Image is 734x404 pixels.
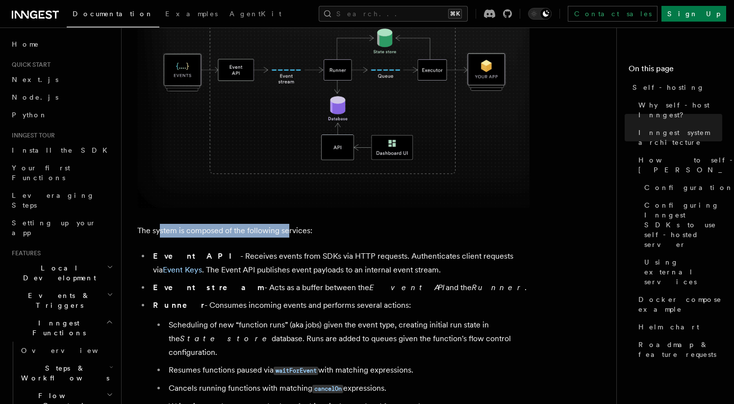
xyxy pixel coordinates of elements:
[8,132,55,139] span: Inngest tour
[319,6,468,22] button: Search...⌘K
[166,381,530,396] li: Cancels running functions with matching expressions.
[8,249,41,257] span: Features
[150,249,530,277] li: - Receives events from SDKs via HTTP requests. Authenticates client requests via . The Event API ...
[638,295,722,314] span: Docker compose example
[8,106,115,124] a: Python
[67,3,159,27] a: Documentation
[369,283,446,292] em: Event API
[640,196,722,253] a: Configuring Inngest SDKs to use self-hosted server
[165,10,218,18] span: Examples
[640,179,722,196] a: Configuration
[634,336,722,363] a: Roadmap & feature requests
[448,9,462,19] kbd: ⌘K
[8,291,107,310] span: Events & Triggers
[8,259,115,287] button: Local Development
[638,128,722,147] span: Inngest system architecture
[12,164,70,182] span: Your first Functions
[17,342,115,359] a: Overview
[638,340,722,359] span: Roadmap & feature requests
[8,61,51,69] span: Quick start
[312,383,343,393] a: cancelOn
[312,385,343,393] code: cancelOn
[12,93,58,101] span: Node.js
[8,314,115,342] button: Inngest Functions
[629,79,722,96] a: Self-hosting
[661,6,726,22] a: Sign Up
[629,63,722,79] h4: On this page
[229,10,281,18] span: AgentKit
[166,318,530,359] li: Scheduling of new “function runs” (aka jobs) given the event type, creating initial run state in ...
[644,257,722,287] span: Using external services
[8,71,115,88] a: Next.js
[17,363,109,383] span: Steps & Workflows
[8,88,115,106] a: Node.js
[12,219,96,237] span: Setting up your app
[528,8,552,20] button: Toggle dark mode
[634,124,722,151] a: Inngest system architecture
[224,3,287,27] a: AgentKit
[153,251,240,261] strong: Event API
[8,214,115,242] a: Setting up your app
[17,359,115,387] button: Steps & Workflows
[12,191,95,209] span: Leveraging Steps
[634,318,722,336] a: Helm chart
[644,200,722,249] span: Configuring Inngest SDKs to use self-hosted server
[644,183,734,192] span: Configuration
[180,334,272,343] em: State store
[159,3,224,27] a: Examples
[274,367,318,375] code: waitForEvent
[153,300,204,310] strong: Runner
[153,283,264,292] strong: Event stream
[12,39,39,49] span: Home
[163,265,202,274] a: Event Keys
[634,96,722,124] a: Why self-host Inngest?
[640,253,722,291] a: Using external services
[8,287,115,314] button: Events & Triggers
[21,347,122,354] span: Overview
[166,363,530,377] li: Resumes functions paused via with matching expressions.
[472,283,525,292] em: Runner
[568,6,658,22] a: Contact sales
[12,76,58,83] span: Next.js
[12,146,113,154] span: Install the SDK
[633,82,705,92] span: Self-hosting
[8,141,115,159] a: Install the SDK
[8,159,115,187] a: Your first Functions
[137,224,530,238] p: The system is composed of the following services:
[150,281,530,295] li: - Acts as a buffer between the and the .
[8,263,107,283] span: Local Development
[274,365,318,375] a: waitForEvent
[638,322,699,332] span: Helm chart
[12,111,48,119] span: Python
[8,187,115,214] a: Leveraging Steps
[634,151,722,179] a: How to self-host [PERSON_NAME]
[73,10,153,18] span: Documentation
[8,318,106,338] span: Inngest Functions
[638,100,722,120] span: Why self-host Inngest?
[8,35,115,53] a: Home
[634,291,722,318] a: Docker compose example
